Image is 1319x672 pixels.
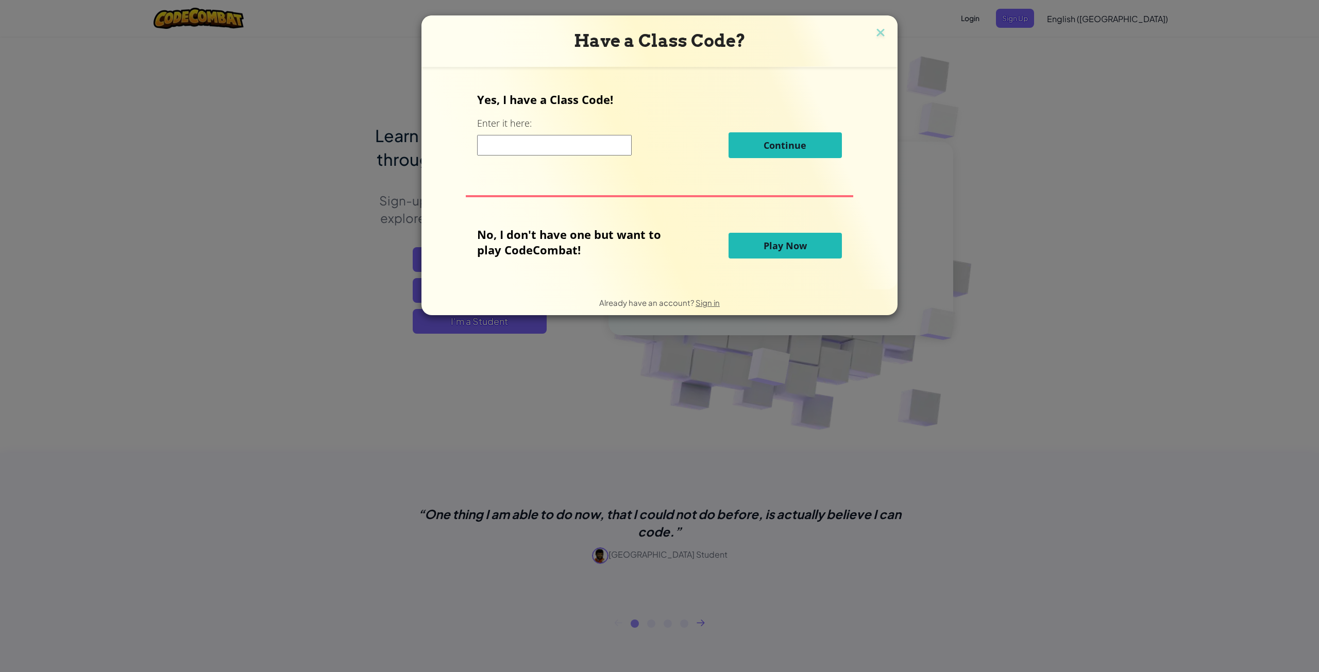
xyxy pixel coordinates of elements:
p: Yes, I have a Class Code! [477,92,841,107]
a: Sign in [696,298,720,307]
span: Play Now [764,239,807,252]
label: Enter it here: [477,117,532,130]
p: No, I don't have one but want to play CodeCombat! [477,227,677,257]
button: Play Now [729,233,842,259]
img: close icon [874,26,887,41]
span: Already have an account? [599,298,696,307]
span: Continue [764,139,806,151]
span: Have a Class Code? [574,30,746,51]
button: Continue [729,132,842,158]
